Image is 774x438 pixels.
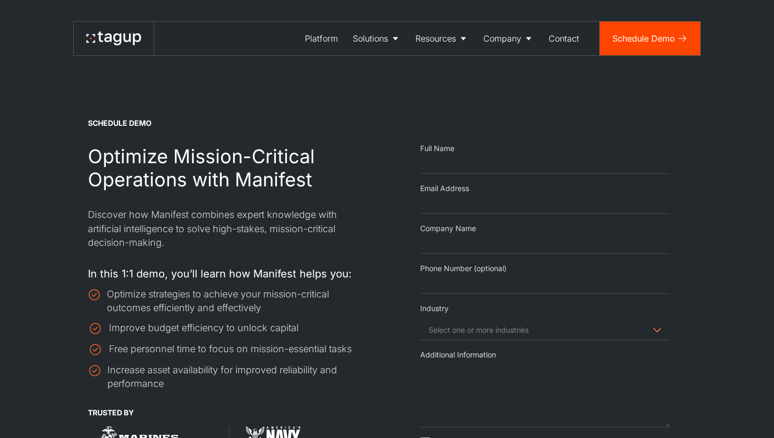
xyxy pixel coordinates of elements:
[107,363,370,391] div: Increase asset availability for improved reliability and performance
[541,22,587,55] a: Contact
[429,325,529,335] div: Select one or more industries
[420,143,670,154] div: Full Name
[476,22,541,55] a: Company
[420,263,670,274] div: Phone Number (optional)
[88,208,370,249] p: Discover how Manifest combines expert knowledge with artificial intelligence to solve high-stakes...
[420,223,670,234] div: Company Name
[549,32,579,45] div: Contact
[420,183,670,194] div: Email Address
[88,266,352,281] p: In this 1:1 demo, you’ll learn how Manifest helps you:
[420,350,670,360] div: Additional Information
[415,32,456,45] div: Resources
[88,118,152,128] div: SCHEDULE demo
[408,22,476,55] a: Resources
[297,22,345,55] a: Platform
[345,22,408,55] a: Solutions
[88,407,134,418] div: TRUSTED BY
[305,32,338,45] div: Platform
[107,287,370,315] div: Optimize strategies to achieve your mission-critical outcomes efficiently and effectively
[109,321,299,335] div: Improve budget efficiency to unlock capital
[420,303,670,314] div: Industry
[88,145,370,192] h2: Optimize Mission-Critical Operations with Manifest
[483,32,521,45] div: Company
[426,325,432,335] textarea: Search
[600,22,700,55] a: Schedule Demo
[612,32,675,45] div: Schedule Demo
[109,342,352,356] div: Free personnel time to focus on mission-essential tasks
[353,32,388,45] div: Solutions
